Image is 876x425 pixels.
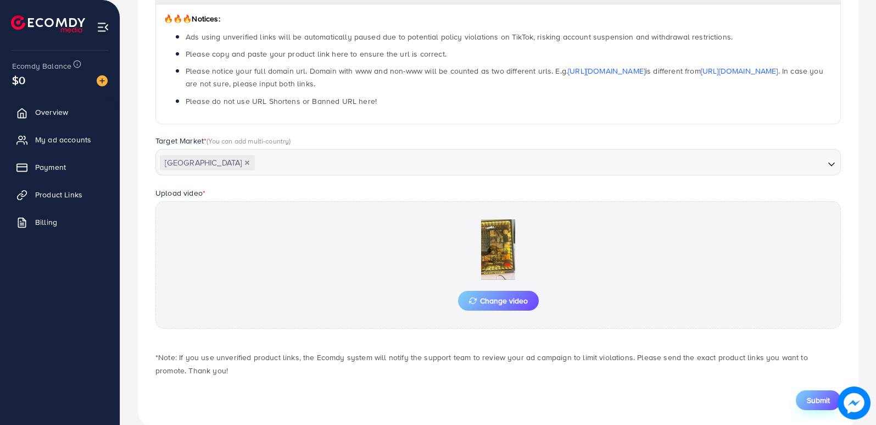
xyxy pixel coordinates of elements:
[186,48,447,59] span: Please copy and paste your product link here to ensure the url is correct.
[8,211,111,233] a: Billing
[164,13,220,24] span: Notices:
[8,129,111,151] a: My ad accounts
[35,134,91,145] span: My ad accounts
[35,162,66,173] span: Payment
[186,31,733,42] span: Ads using unverified links will be automatically paused due to potential policy violations on Tik...
[35,189,82,200] span: Product Links
[701,65,778,76] a: [URL][DOMAIN_NAME]
[155,187,205,198] label: Upload video
[796,390,841,410] button: Submit
[186,96,377,107] span: Please do not use URL Shortens or Banned URL here!
[164,13,192,24] span: 🔥🔥🔥
[244,160,250,165] button: Deselect Pakistan
[12,60,71,71] span: Ecomdy Balance
[256,154,823,172] input: Search for option
[97,75,108,86] img: image
[155,149,841,175] div: Search for option
[186,65,823,89] span: Please notice your full domain url. Domain with www and non-www will be counted as two different ...
[160,155,255,170] span: [GEOGRAPHIC_DATA]
[8,156,111,178] a: Payment
[8,101,111,123] a: Overview
[35,107,68,118] span: Overview
[443,219,553,280] img: Preview Image
[807,395,830,406] span: Submit
[155,351,841,377] p: *Note: If you use unverified product links, the Ecomdy system will notify the support team to rev...
[838,387,871,420] img: image
[458,291,539,311] button: Change video
[11,15,85,32] img: logo
[12,72,25,88] span: $0
[568,65,645,76] a: [URL][DOMAIN_NAME]
[207,136,291,146] span: (You can add multi-country)
[469,297,528,305] span: Change video
[155,135,291,146] label: Target Market
[97,21,109,34] img: menu
[35,217,57,228] span: Billing
[8,184,111,206] a: Product Links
